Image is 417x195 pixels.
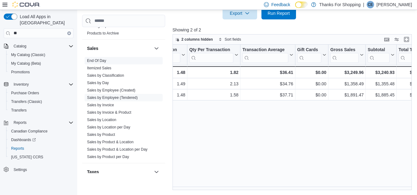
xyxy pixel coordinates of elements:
a: My Catalog (Beta) [9,60,44,67]
div: Items Per Transaction [132,47,180,53]
span: CE [368,1,373,8]
button: Subtotal [368,47,394,63]
button: Catalog [1,42,76,51]
div: 1.49 [132,80,186,87]
img: Cova [12,2,40,8]
nav: Complex example [4,39,73,190]
div: 1.58 [189,91,238,99]
span: Canadian Compliance [11,129,48,134]
div: Qty Per Transaction [189,47,233,63]
span: Settings [14,167,27,172]
div: $3,240.93 [368,69,394,76]
button: Canadian Compliance [6,127,76,136]
button: Promotions [6,68,76,76]
span: Sales by Employee (Created) [87,87,136,92]
a: Sales by Location per Day [87,125,130,129]
span: 2 columns hidden [181,37,213,42]
a: Sales by Product & Location [87,140,134,144]
div: $0.00 [297,91,326,99]
button: Qty Per Transaction [189,47,238,63]
div: Cliff Evans [367,1,374,8]
p: [PERSON_NAME] [377,1,412,8]
h3: Taxes [87,169,99,175]
button: Inventory [1,80,76,89]
a: Sales by Product & Location per Day [87,147,148,151]
span: Sales by Product [87,132,115,137]
input: Dark Mode [295,2,308,8]
button: Gross Sales [330,47,364,63]
button: Sales [87,45,152,51]
button: Reports [11,119,29,126]
div: Products [82,22,165,39]
div: $1,885.45 [368,91,394,99]
button: 2 columns hidden [173,36,215,43]
a: Transfers [9,107,29,114]
a: Dashboards [9,136,38,144]
a: Sales by Employee (Created) [87,88,136,92]
a: Sales by Classification [87,73,124,77]
span: Products to Archive [87,30,119,35]
span: My Catalog (Classic) [11,52,45,57]
span: Catalog [14,44,26,49]
button: Inventory [11,81,31,88]
p: | [363,1,364,8]
a: Reports [9,145,27,152]
span: Sales by Product & Location [87,139,134,144]
button: Transaction Average [242,47,293,63]
div: $3,249.96 [330,69,364,76]
span: Export [226,7,253,19]
button: Reports [1,118,76,127]
a: Sales by Invoice [87,103,114,107]
a: Sales by Location [87,117,116,122]
span: Purchase Orders [11,91,39,95]
a: Dashboards [6,136,76,144]
a: Sales by Day [87,80,109,85]
span: Itemized Sales [87,65,111,70]
a: Sales by Invoice & Product [87,110,131,114]
a: My Catalog (Classic) [9,51,48,59]
button: Purchase Orders [6,89,76,97]
span: Dashboards [9,136,73,144]
div: $1,355.48 [368,80,394,87]
div: Gross Sales [330,47,359,63]
div: $36.41 [242,69,293,76]
span: Sales by Day [87,80,109,85]
div: $0.00 [297,80,326,87]
span: My Catalog (Classic) [9,51,73,59]
span: Sales by Location [87,117,116,122]
button: [US_STATE] CCRS [6,153,76,161]
a: [US_STATE] CCRS [9,153,46,161]
div: Transaction Average [242,47,288,53]
div: Gross Sales [330,47,359,53]
a: Promotions [9,68,32,76]
span: My Catalog (Beta) [11,61,41,66]
span: Transfers [9,107,73,114]
button: Taxes [87,169,152,175]
a: Sales by Product per Day [87,154,129,159]
div: Qty Per Transaction [189,47,233,53]
a: Canadian Compliance [9,128,50,135]
button: Transfers (Classic) [6,97,76,106]
a: End Of Day [87,58,106,63]
span: Sales by Location per Day [87,124,130,129]
button: Export [223,7,257,19]
div: Subtotal [368,47,390,53]
div: Transaction Average [242,47,288,63]
span: Dashboards [11,137,36,142]
button: Run Report [261,7,296,19]
span: Canadian Compliance [9,128,73,135]
span: Transfers [11,108,27,113]
button: Keyboard shortcuts [383,36,390,43]
button: Catalog [11,43,29,50]
div: Gift Card Sales [297,47,321,63]
div: $1,358.49 [330,80,364,87]
button: Settings [1,165,76,174]
span: Reports [9,145,73,152]
span: Feedback [271,2,290,8]
button: Sales [153,44,160,52]
button: Sort fields [216,36,244,43]
span: Inventory [11,81,73,88]
div: Sales [82,57,165,163]
span: Run Report [268,10,290,16]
